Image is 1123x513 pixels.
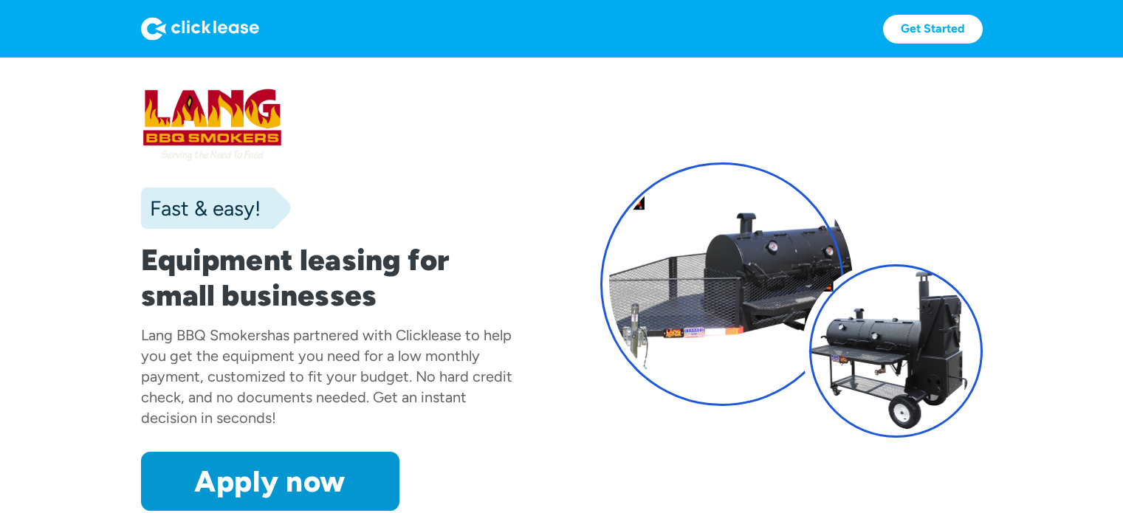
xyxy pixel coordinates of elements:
div: Lang BBQ Smokers [141,326,267,344]
h1: Equipment leasing for small businesses [141,242,523,313]
a: Apply now [141,452,399,511]
div: has partnered with Clicklease to help you get the equipment you need for a low monthly payment, c... [141,326,512,427]
img: Logo [141,17,259,41]
div: Fast & easy! [141,193,261,223]
a: Get Started [883,15,983,44]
